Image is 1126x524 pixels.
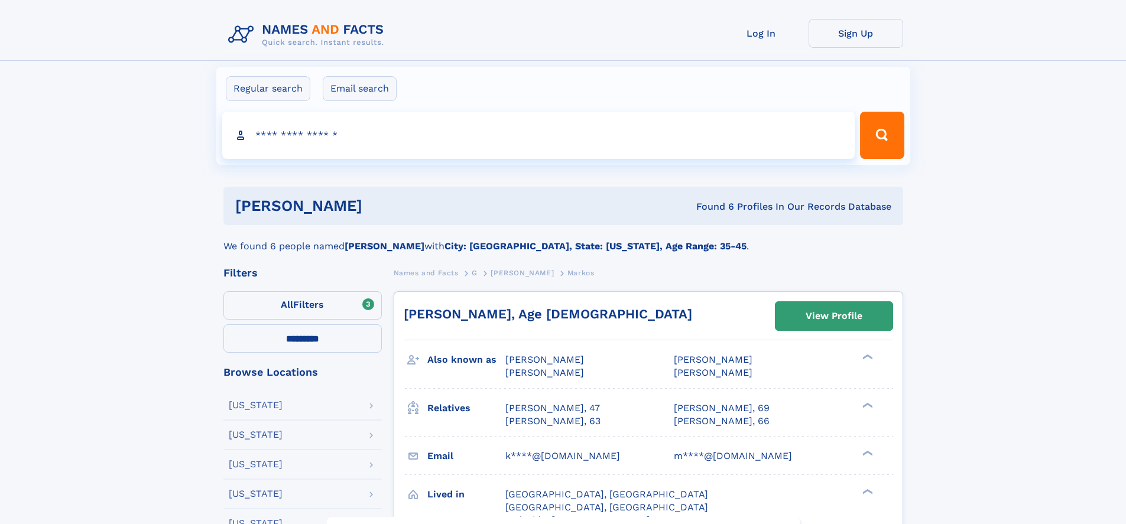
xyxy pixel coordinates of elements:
[859,353,874,361] div: ❯
[427,350,505,370] h3: Also known as
[567,269,595,277] span: Markos
[775,302,893,330] a: View Profile
[809,19,903,48] a: Sign Up
[229,489,283,499] div: [US_STATE]
[859,401,874,409] div: ❯
[444,240,747,252] b: City: [GEOGRAPHIC_DATA], State: [US_STATE], Age Range: 35-45
[281,299,293,310] span: All
[505,354,584,365] span: [PERSON_NAME]
[226,76,310,101] label: Regular search
[714,19,809,48] a: Log In
[491,265,554,280] a: [PERSON_NAME]
[472,269,478,277] span: G
[404,307,692,321] a: [PERSON_NAME], Age [DEMOGRAPHIC_DATA]
[674,354,752,365] span: [PERSON_NAME]
[223,367,382,377] div: Browse Locations
[223,291,382,320] label: Filters
[674,402,770,415] a: [PERSON_NAME], 69
[860,112,904,159] button: Search Button
[345,240,424,252] b: [PERSON_NAME]
[859,487,874,495] div: ❯
[472,265,478,280] a: G
[505,402,600,415] a: [PERSON_NAME], 47
[674,415,770,428] a: [PERSON_NAME], 66
[505,367,584,378] span: [PERSON_NAME]
[229,460,283,469] div: [US_STATE]
[222,112,855,159] input: search input
[529,200,891,213] div: Found 6 Profiles In Our Records Database
[223,19,394,51] img: Logo Names and Facts
[427,446,505,466] h3: Email
[806,302,862,330] div: View Profile
[427,398,505,418] h3: Relatives
[223,225,903,253] div: We found 6 people named with .
[394,265,459,280] a: Names and Facts
[505,489,708,500] span: [GEOGRAPHIC_DATA], [GEOGRAPHIC_DATA]
[235,198,530,213] h1: [PERSON_NAME]
[427,484,505,505] h3: Lived in
[491,269,554,277] span: [PERSON_NAME]
[229,430,283,440] div: [US_STATE]
[859,449,874,457] div: ❯
[223,268,382,278] div: Filters
[229,401,283,410] div: [US_STATE]
[674,367,752,378] span: [PERSON_NAME]
[505,502,708,513] span: [GEOGRAPHIC_DATA], [GEOGRAPHIC_DATA]
[505,415,601,428] a: [PERSON_NAME], 63
[323,76,397,101] label: Email search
